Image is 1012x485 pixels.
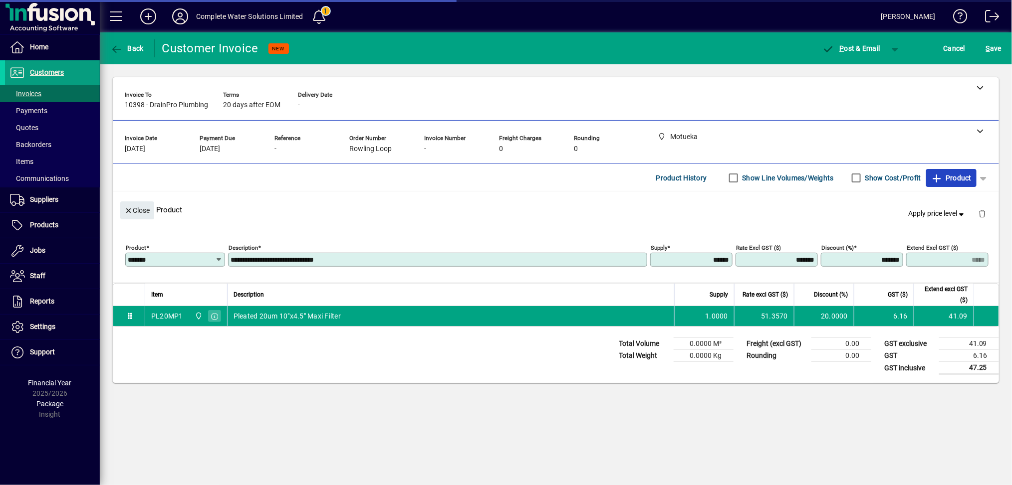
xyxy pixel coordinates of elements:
[5,238,100,263] a: Jobs
[151,311,183,321] div: PL20MP1
[126,244,146,251] mat-label: Product
[164,7,196,25] button: Profile
[914,306,974,326] td: 41.09
[944,40,966,56] span: Cancel
[986,44,990,52] span: S
[879,362,939,374] td: GST inclusive
[30,323,55,330] span: Settings
[298,101,300,109] span: -
[794,306,854,326] td: 20.0000
[5,119,100,136] a: Quotes
[926,169,977,187] button: Product
[110,44,144,52] span: Back
[192,311,204,322] span: Motueka
[614,350,674,362] td: Total Weight
[931,170,972,186] span: Product
[132,7,164,25] button: Add
[10,174,69,182] span: Communications
[10,107,47,115] span: Payments
[349,145,392,153] span: Rowling Loop
[821,244,854,251] mat-label: Discount (%)
[30,221,58,229] span: Products
[710,289,728,300] span: Supply
[30,43,48,51] span: Home
[879,350,939,362] td: GST
[5,187,100,212] a: Suppliers
[5,170,100,187] a: Communications
[939,350,999,362] td: 6.16
[120,201,154,219] button: Close
[674,338,734,350] td: 0.0000 M³
[939,338,999,350] td: 41.09
[907,244,958,251] mat-label: Extend excl GST ($)
[30,272,45,280] span: Staff
[162,40,258,56] div: Customer Invoice
[741,311,788,321] div: 51.3570
[196,8,303,24] div: Complete Water Solutions Limited
[30,246,45,254] span: Jobs
[881,8,936,24] div: [PERSON_NAME]
[817,39,885,57] button: Post & Email
[5,340,100,365] a: Support
[36,400,63,408] span: Package
[674,350,734,362] td: 0.0000 Kg
[108,39,146,57] button: Back
[614,338,674,350] td: Total Volume
[5,85,100,102] a: Invoices
[909,208,967,219] span: Apply price level
[888,289,908,300] span: GST ($)
[200,145,220,153] span: [DATE]
[811,350,871,362] td: 0.00
[272,45,285,52] span: NEW
[652,169,711,187] button: Product History
[30,68,64,76] span: Customers
[113,191,999,228] div: Product
[5,136,100,153] a: Backorders
[656,170,707,186] span: Product History
[5,35,100,60] a: Home
[743,289,788,300] span: Rate excl GST ($)
[814,289,848,300] span: Discount (%)
[151,289,163,300] span: Item
[5,102,100,119] a: Payments
[574,145,578,153] span: 0
[223,101,280,109] span: 20 days after EOM
[741,173,834,183] label: Show Line Volumes/Weights
[879,338,939,350] td: GST exclusive
[742,338,811,350] td: Freight (excl GST)
[984,39,1004,57] button: Save
[920,284,968,306] span: Extend excl GST ($)
[986,40,1002,56] span: ave
[5,213,100,238] a: Products
[118,205,157,214] app-page-header-button: Close
[10,158,33,165] span: Items
[10,141,51,149] span: Backorders
[5,264,100,289] a: Staff
[10,90,41,98] span: Invoices
[941,39,968,57] button: Cancel
[706,311,729,321] span: 1.0000
[970,201,994,225] button: Delete
[905,205,971,223] button: Apply price level
[125,145,145,153] span: [DATE]
[5,289,100,314] a: Reports
[840,44,844,52] span: P
[978,2,1000,34] a: Logout
[970,209,994,218] app-page-header-button: Delete
[736,244,781,251] mat-label: Rate excl GST ($)
[499,145,503,153] span: 0
[863,173,921,183] label: Show Cost/Profit
[424,145,426,153] span: -
[30,348,55,356] span: Support
[274,145,276,153] span: -
[125,101,208,109] span: 10398 - DrainPro Plumbing
[854,306,914,326] td: 6.16
[229,244,258,251] mat-label: Description
[124,202,150,219] span: Close
[30,195,58,203] span: Suppliers
[100,39,155,57] app-page-header-button: Back
[234,311,341,321] span: Pleated 20um 10"x4.5" Maxi Filter
[5,315,100,339] a: Settings
[30,297,54,305] span: Reports
[822,44,880,52] span: ost & Email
